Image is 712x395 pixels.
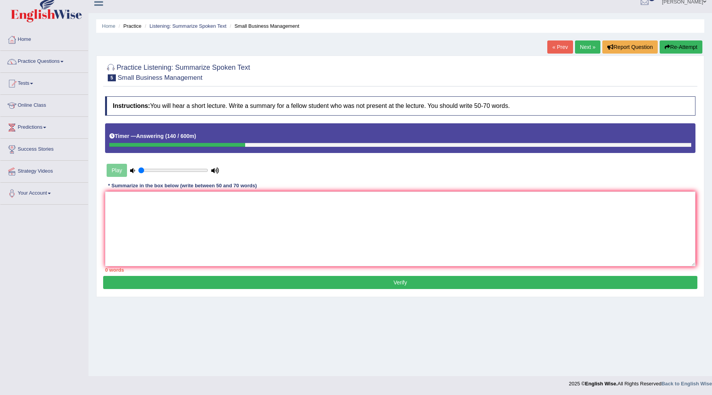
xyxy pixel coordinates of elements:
a: Strategy Videos [0,161,88,180]
a: « Prev [547,40,573,54]
a: Your Account [0,183,88,202]
a: Practice Questions [0,51,88,70]
a: Back to English Wise [662,381,712,387]
h4: You will hear a short lecture. Write a summary for a fellow student who was not present at the le... [105,96,695,116]
span: 5 [108,74,116,81]
button: Report Question [602,40,658,54]
li: Small Business Management [228,22,299,30]
a: Listening: Summarize Spoken Text [149,23,226,29]
b: Instructions: [113,103,150,109]
div: 2025 © All Rights Reserved [569,376,712,387]
a: Success Stories [0,139,88,158]
b: ) [194,133,196,139]
a: Online Class [0,95,88,114]
a: Predictions [0,117,88,136]
a: Tests [0,73,88,92]
b: ( [165,133,167,139]
strong: English Wise. [585,381,617,387]
div: 0 words [105,266,695,274]
button: Re-Attempt [660,40,702,54]
h2: Practice Listening: Summarize Spoken Text [105,62,250,81]
button: Verify [103,276,697,289]
h5: Timer — [109,133,196,139]
div: * Summarize in the box below (write between 50 and 70 words) [105,182,260,189]
small: Small Business Management [118,74,202,81]
a: Next » [575,40,600,54]
b: Answering [136,133,164,139]
li: Practice [117,22,141,30]
a: Home [0,29,88,48]
a: Home [102,23,115,29]
b: 140 / 600m [167,133,194,139]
